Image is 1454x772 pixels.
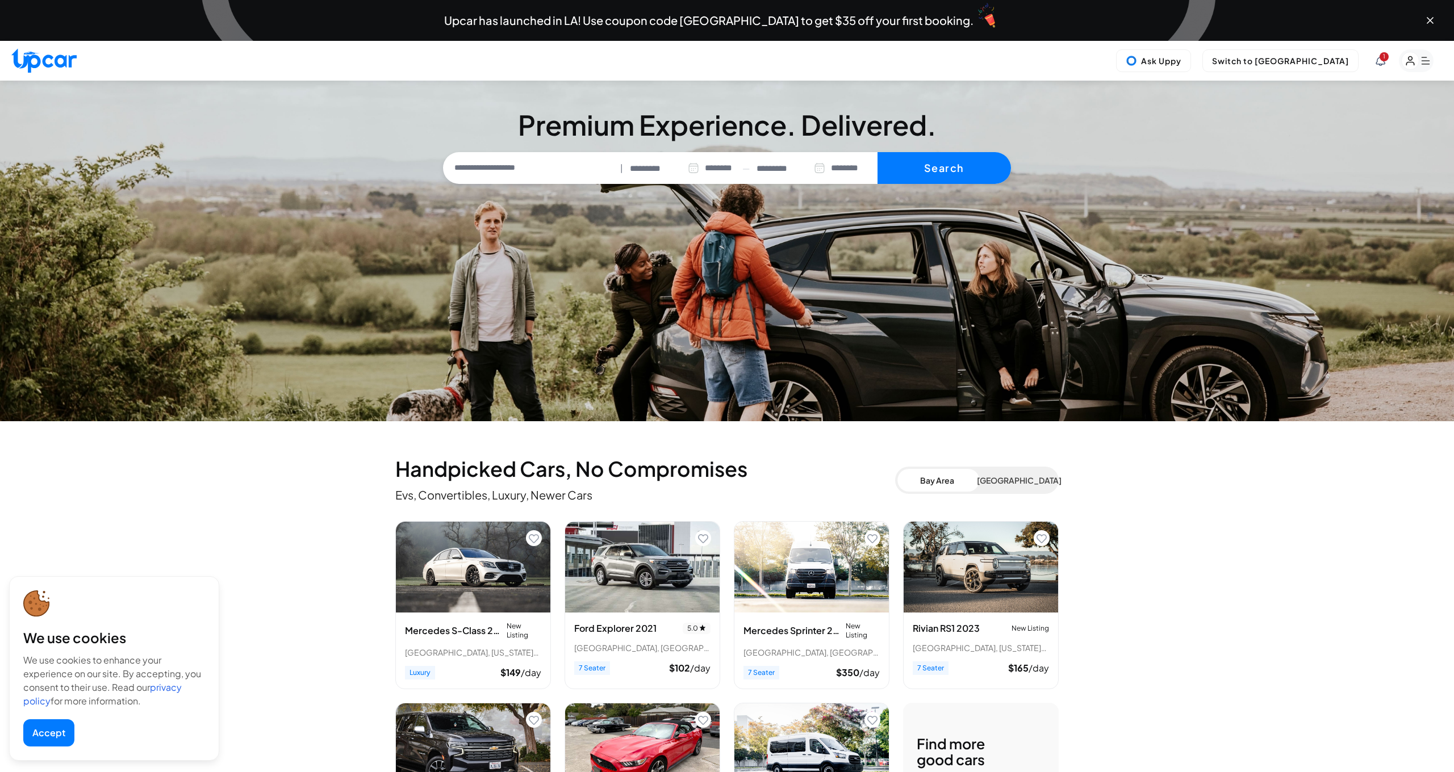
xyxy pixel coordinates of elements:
[878,152,1011,184] button: Search
[11,48,77,73] img: Upcar Logo
[859,666,880,678] span: /day
[395,487,895,503] p: Evs, Convertibles, Luxury, Newer Cars
[405,647,541,658] div: [GEOGRAPHIC_DATA], [US_STATE] • 2 trips
[1034,530,1050,546] button: Add to favorites
[690,662,711,674] span: /day
[395,521,551,689] div: View details for Mercedes S-Class 2020
[743,647,880,658] div: [GEOGRAPHIC_DATA], [GEOGRAPHIC_DATA]
[734,522,889,612] img: Mercedes Sprinter 2025
[1380,52,1389,61] span: You have new notifications
[897,469,977,492] button: Bay Area
[444,15,973,26] span: Upcar has launched in LA! Use coupon code [GEOGRAPHIC_DATA] to get $35 off your first booking.
[620,162,623,175] span: |
[574,642,711,653] div: [GEOGRAPHIC_DATA], [GEOGRAPHIC_DATA] • 2 trips
[443,111,1011,139] h3: Premium Experience. Delivered.
[565,521,720,689] div: View details for Ford Explorer 2021
[903,521,1059,689] div: View details for Rivian RS1 2023
[1202,49,1359,72] button: Switch to [GEOGRAPHIC_DATA]
[395,458,895,480] h2: Handpicked Cars, No Compromises
[695,530,711,546] button: Add to favorites
[864,530,880,546] button: Add to favorites
[836,666,859,678] span: $ 350
[1012,624,1049,633] span: New Listing
[695,712,711,728] button: Add to favorites
[565,522,720,612] img: Ford Explorer 2021
[913,622,980,635] h3: Rivian RS1 2023
[864,712,880,728] button: Add to favorites
[23,590,50,617] img: cookie-icon.svg
[1008,662,1029,674] span: $ 165
[913,661,949,675] span: 7 Seater
[1424,15,1436,26] button: Close banner
[743,624,841,637] h3: Mercedes Sprinter 2025
[23,628,205,647] div: We use cookies
[1029,662,1049,674] span: /day
[23,719,74,746] button: Accept
[405,624,502,637] h3: Mercedes S-Class 2020
[521,666,541,678] span: /day
[734,521,889,689] div: View details for Mercedes Sprinter 2025
[742,162,750,175] span: —
[396,522,550,612] img: Mercedes S-Class 2020
[743,666,779,679] span: 7 Seater
[1126,55,1137,66] img: Uppy
[904,522,1058,612] img: Rivian RS1 2023
[977,469,1056,492] button: [GEOGRAPHIC_DATA]
[917,736,985,767] h3: Find more good cars
[500,666,521,678] span: $ 149
[1116,49,1191,72] button: Ask Uppy
[526,530,542,546] button: Add to favorites
[23,653,205,708] div: We use cookies to enhance your experience on our site. By accepting, you consent to their use. Re...
[669,662,690,674] span: $ 102
[405,666,435,679] span: Luxury
[913,642,1049,653] div: [GEOGRAPHIC_DATA], [US_STATE] • 2 trips
[699,624,706,631] img: star
[846,622,880,640] span: New Listing
[526,712,542,728] button: Add to favorites
[574,661,610,675] span: 7 Seater
[683,623,711,634] div: 5.0
[574,622,657,635] h3: Ford Explorer 2021
[507,622,541,640] span: New Listing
